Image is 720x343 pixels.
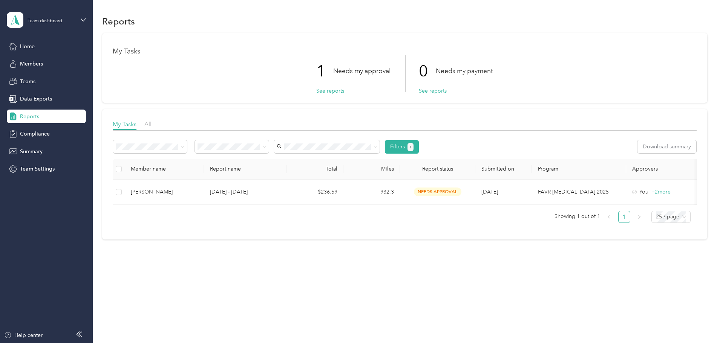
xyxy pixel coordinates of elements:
button: right [633,211,645,223]
span: Team Settings [20,165,55,173]
p: [DATE] - [DATE] [210,188,281,196]
span: [DATE] [481,189,498,195]
h1: Reports [102,17,135,25]
th: Member name [125,159,204,180]
button: Filters1 [385,140,419,154]
span: Report status [406,166,469,172]
span: Home [20,43,35,50]
li: Next Page [633,211,645,223]
th: Submitted on [475,159,532,180]
div: Total [293,166,337,172]
span: Teams [20,78,35,85]
span: right [637,215,642,219]
span: left [607,215,611,219]
span: needs approval [414,188,461,196]
iframe: Everlance-gr Chat Button Frame [678,301,720,343]
div: Team dashboard [28,19,62,23]
li: Previous Page [603,211,615,223]
th: Program [532,159,626,180]
h1: My Tasks [113,47,697,55]
div: [PERSON_NAME] [131,188,198,196]
div: Page Size [651,211,691,223]
span: Compliance [20,130,50,138]
p: Needs my payment [436,66,493,76]
span: Data Exports [20,95,52,103]
span: Reports [20,113,39,120]
td: FAVR Plan B 2025 [532,180,626,205]
th: Report name [204,159,287,180]
div: Member name [131,166,198,172]
span: Members [20,60,43,68]
p: Needs my approval [333,66,391,76]
span: All [144,120,152,128]
div: You [632,188,695,196]
div: Miles [349,166,394,172]
button: 1 [407,143,414,151]
span: 25 / page [656,211,686,223]
p: 1 [316,55,333,87]
p: FAVR [MEDICAL_DATA] 2025 [538,188,620,196]
span: Showing 1 out of 1 [555,211,600,222]
p: 0 [419,55,436,87]
span: + 2 more [651,189,671,195]
th: Approvers [626,159,702,180]
button: See reports [419,87,447,95]
td: $236.59 [287,180,343,205]
button: Download summary [637,140,696,153]
span: 1 [409,144,412,151]
button: left [603,211,615,223]
a: 1 [619,211,630,223]
button: See reports [316,87,344,95]
span: Summary [20,148,43,155]
td: 932.3 [343,180,400,205]
button: Help center [4,331,43,339]
span: My Tasks [113,120,136,128]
